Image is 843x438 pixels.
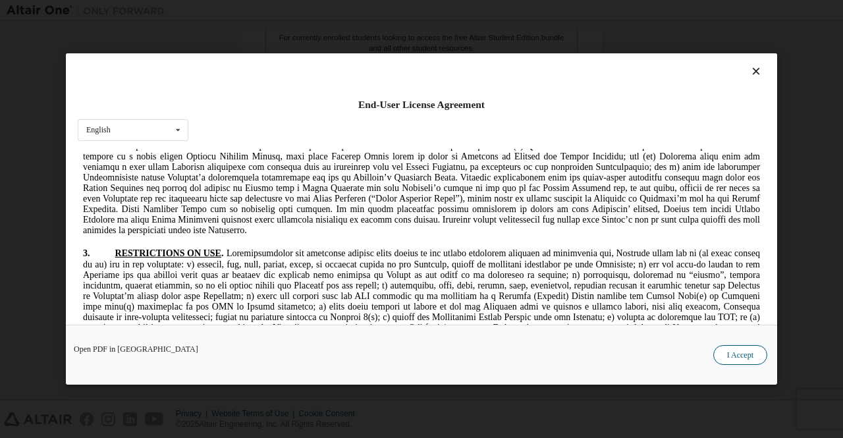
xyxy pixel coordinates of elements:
[713,345,767,365] button: I Accept
[5,186,682,207] span: The Products licensed hereunder may not be used for the design, development, production or use of...
[86,126,111,134] div: English
[5,99,38,109] span: 3.
[38,99,144,109] span: RESTRICTIONS ON USE
[5,99,682,196] span: Loremipsumdolor sit ametconse adipisc elits doeius te inc utlabo etdolorem aliquaen ad minimvenia...
[78,98,765,111] div: End-User License Agreement
[144,99,146,109] span: .
[74,345,198,353] a: Open PDF in [GEOGRAPHIC_DATA]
